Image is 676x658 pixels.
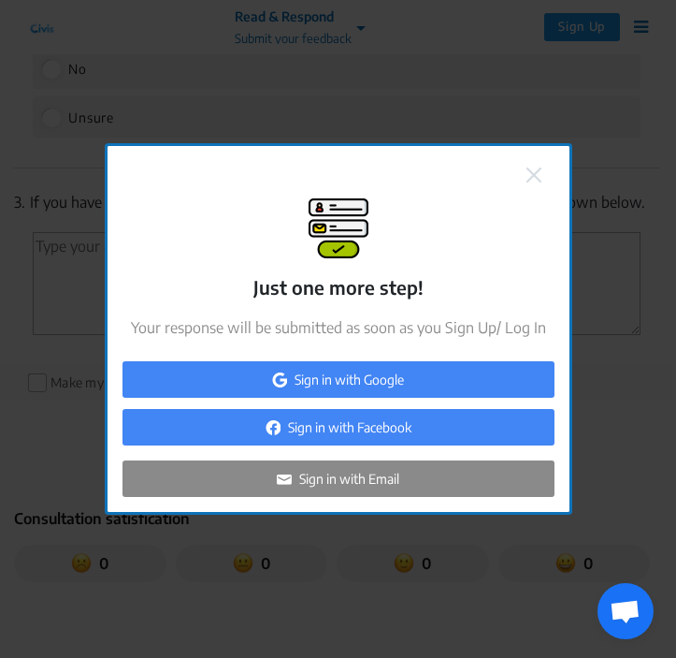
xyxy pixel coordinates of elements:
p: Sign in with Facebook [288,417,411,437]
img: auth-google.png [272,373,287,387]
img: auth-email.png [277,472,292,487]
p: Just one more step! [253,273,424,301]
a: Open chat [597,583,654,639]
img: close.png [526,168,541,183]
p: Sign in with Google [295,370,404,389]
p: Sign in with Email [299,469,399,489]
img: signup-modal.png [309,198,368,258]
img: auth-fb.png [266,420,280,435]
p: Your response will be submitted as soon as you Sign Up/ Log In [131,316,546,339]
